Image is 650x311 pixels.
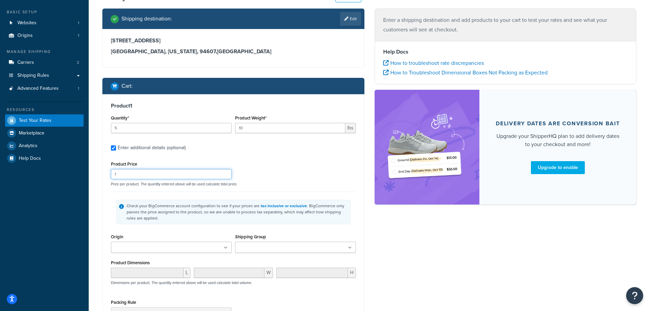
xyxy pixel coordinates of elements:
[5,114,84,127] a: Test Your Rates
[383,15,628,34] p: Enter a shipping destination and add products to your cart to test your rates and see what your c...
[77,60,79,66] span: 2
[264,268,273,278] span: W
[121,83,133,89] h2: Cart :
[19,156,41,161] span: Help Docs
[531,161,585,174] a: Upgrade to enable
[5,17,84,29] li: Websites
[17,33,33,39] span: Origins
[5,107,84,113] div: Resources
[109,280,252,285] p: Dimensions per product. The quantity entered above will be used calculate total volume.
[19,118,52,124] span: Test Your Rates
[111,300,136,305] label: Packing Rule
[19,143,38,149] span: Analytics
[111,145,116,151] input: Enter additional details (optional)
[5,82,84,95] li: Advanced Features
[5,140,84,152] a: Analytics
[111,123,232,133] input: 0
[383,69,548,76] a: How to Troubleshoot Dimensional Boxes Not Packing as Expected
[5,152,84,165] a: Help Docs
[111,48,356,55] h3: [GEOGRAPHIC_DATA], [US_STATE], 94607 , [GEOGRAPHIC_DATA]
[127,203,348,221] div: Check your BigCommerce account configuration to see if your prices are . BigCommerce only passes ...
[235,234,266,239] label: Shipping Group
[109,182,358,186] p: Price per product. The quantity entered above will be used calculate total price.
[17,86,59,91] span: Advanced Features
[340,12,361,26] a: Edit
[383,48,628,56] h4: Help Docs
[78,86,79,91] span: 1
[385,100,469,194] img: feature-image-bc-ddt-29f5f3347fd16b343e3944f0693b5c204e21c40c489948f4415d4740862b0302.png
[121,16,172,22] h2: Shipping destination :
[111,115,129,121] label: Quantity*
[78,20,79,26] span: 1
[261,203,307,209] a: tax inclusive or exclusive
[5,56,84,69] li: Carriers
[5,82,84,95] a: Advanced Features1
[111,234,123,239] label: Origin
[5,56,84,69] a: Carriers2
[19,130,44,136] span: Marketplace
[118,143,186,153] div: Enter additional details (optional)
[5,29,84,42] a: Origins1
[626,287,643,304] button: Open Resource Center
[5,127,84,139] a: Marketplace
[111,102,356,109] h3: Product 1
[496,120,620,127] div: Delivery dates are conversion bait
[111,161,137,167] label: Product Price
[5,9,84,15] div: Basic Setup
[5,49,84,55] div: Manage Shipping
[17,73,49,79] span: Shipping Rules
[345,123,356,133] span: lbs
[78,33,79,39] span: 1
[5,69,84,82] a: Shipping Rules
[17,60,34,66] span: Carriers
[111,37,356,44] h3: [STREET_ADDRESS]
[496,132,620,149] div: Upgrade your ShipperHQ plan to add delivery dates to your checkout and more!
[5,17,84,29] a: Websites1
[383,59,484,67] a: How to troubleshoot rate discrepancies
[5,29,84,42] li: Origins
[235,115,266,121] label: Product Weight*
[17,20,37,26] span: Websites
[348,268,356,278] span: H
[235,123,345,133] input: 0.00
[111,260,150,265] label: Product Dimensions
[184,268,190,278] span: L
